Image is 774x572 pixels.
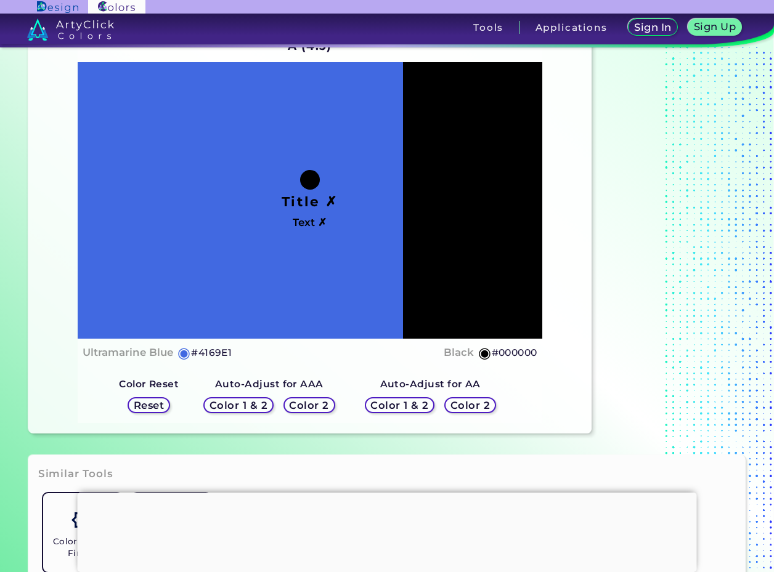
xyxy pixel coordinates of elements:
h3: Applications [536,23,608,32]
strong: Auto-Adjust for AA [380,378,481,390]
img: icon_color_shades.svg [71,509,93,531]
h5: ◉ [177,345,191,360]
h4: Ultramarine Blue [83,344,173,361]
h5: ◉ [478,345,492,360]
iframe: Advertisement [78,493,697,569]
img: ArtyClick Design logo [37,1,78,13]
img: logo_artyclick_colors_white.svg [27,18,114,41]
h1: Title ✗ [282,192,338,211]
h5: Color Shades Finder [48,536,117,559]
h5: Sign In [636,23,669,32]
h5: #000000 [492,345,537,361]
h3: Tools [473,23,503,32]
h5: #4169E1 [191,345,232,361]
h5: Color 2 [452,401,488,410]
h5: Color 2 [291,401,327,410]
strong: Auto-Adjust for AAA [215,378,324,390]
strong: Color Reset [119,378,179,390]
h4: Text ✗ [293,214,327,232]
h5: Color 1 & 2 [373,401,426,410]
h4: Black [444,344,474,361]
h5: Color 1 & 2 [213,401,265,410]
a: Sign Up [691,20,739,35]
h5: Reset [135,401,163,410]
a: Sign In [630,20,675,35]
h5: Sign Up [696,22,734,31]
